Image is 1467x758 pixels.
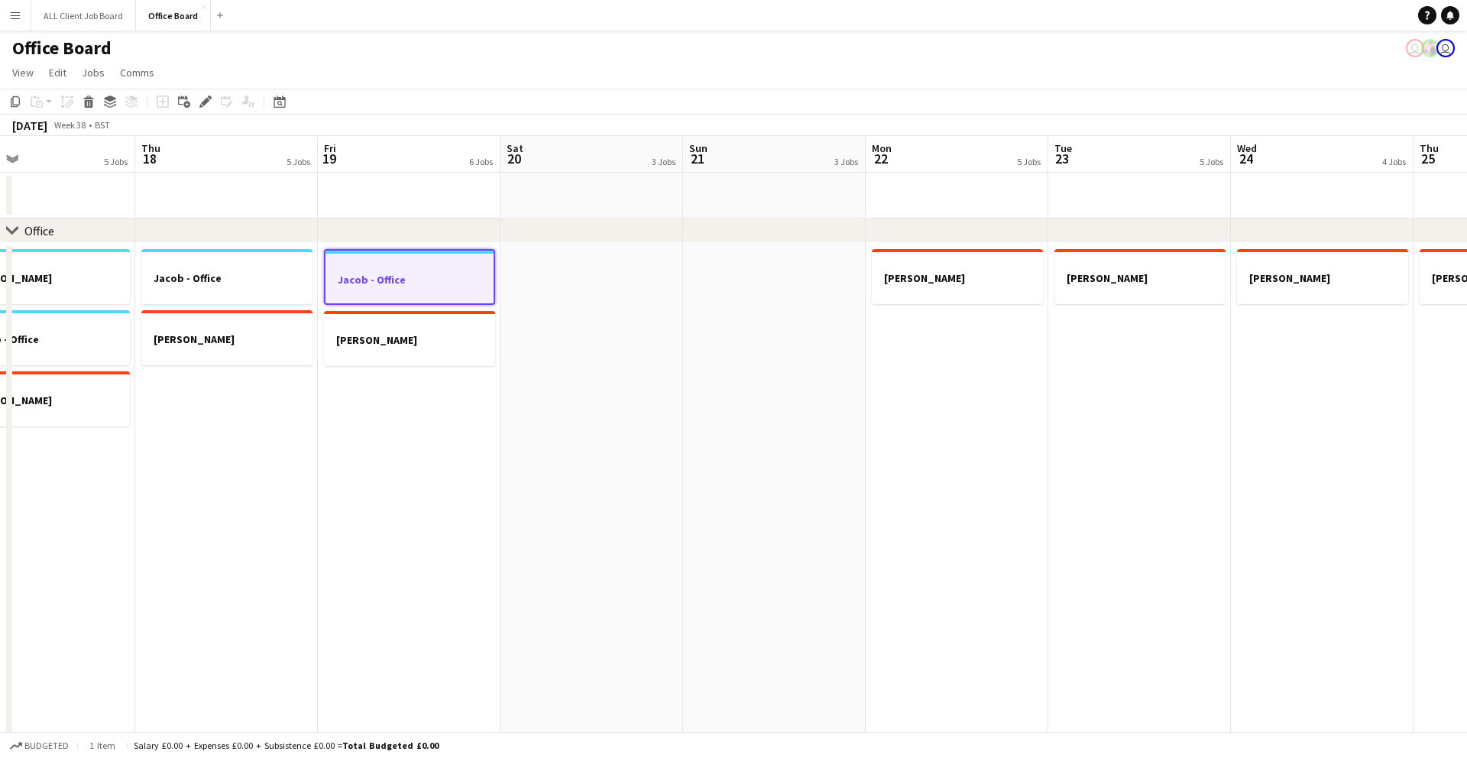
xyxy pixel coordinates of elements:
h3: [PERSON_NAME] [1054,271,1226,285]
span: Edit [49,66,66,79]
div: BST [95,119,110,131]
h3: [PERSON_NAME] [1237,271,1408,285]
div: 3 Jobs [652,156,675,167]
span: Wed [1237,141,1257,155]
span: Total Budgeted £0.00 [342,740,439,751]
h1: Office Board [12,37,112,60]
div: 3 Jobs [834,156,858,167]
span: Budgeted [24,740,69,751]
span: 23 [1052,150,1072,167]
h3: Jacob - Office [325,273,494,287]
a: Jobs [76,63,111,83]
app-job-card: [PERSON_NAME] [1237,249,1408,304]
span: Comms [120,66,154,79]
span: Mon [872,141,892,155]
a: View [6,63,40,83]
span: Thu [1420,141,1439,155]
button: Office Board [136,1,211,31]
button: ALL Client Job Board [31,1,136,31]
div: [DATE] [12,118,47,133]
span: 22 [870,150,892,167]
div: 5 Jobs [104,156,128,167]
span: 18 [139,150,160,167]
div: 5 Jobs [1200,156,1223,167]
div: Salary £0.00 + Expenses £0.00 + Subsistence £0.00 = [134,740,439,751]
app-job-card: [PERSON_NAME] [872,249,1043,304]
a: Edit [43,63,73,83]
div: 4 Jobs [1382,156,1406,167]
div: 6 Jobs [469,156,493,167]
div: 5 Jobs [287,156,310,167]
app-job-card: Jacob - Office [324,249,495,305]
app-job-card: [PERSON_NAME] [141,310,313,365]
app-job-card: Jacob - Office [141,249,313,304]
span: Week 38 [50,119,89,131]
div: 5 Jobs [1017,156,1041,167]
span: Fri [324,141,336,155]
app-job-card: [PERSON_NAME] [1054,249,1226,304]
app-user-avatar: Nicola Lewis [1406,39,1424,57]
h3: Jacob - Office [141,271,313,285]
span: Sat [507,141,523,155]
h3: [PERSON_NAME] [872,271,1043,285]
span: 19 [322,150,336,167]
span: 24 [1235,150,1257,167]
span: 25 [1417,150,1439,167]
span: Thu [141,141,160,155]
app-user-avatar: Finance Team [1436,39,1455,57]
span: 21 [687,150,708,167]
div: Office [24,223,54,238]
span: 1 item [84,740,121,751]
button: Budgeted [8,737,71,754]
h3: [PERSON_NAME] [324,333,495,347]
app-user-avatar: Nicki Neale [1421,39,1439,57]
h3: [PERSON_NAME] [141,332,313,346]
span: View [12,66,34,79]
span: Tue [1054,141,1072,155]
span: Sun [689,141,708,155]
span: 20 [504,150,523,167]
span: Jobs [82,66,105,79]
app-job-card: [PERSON_NAME] [324,311,495,366]
a: Comms [114,63,160,83]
